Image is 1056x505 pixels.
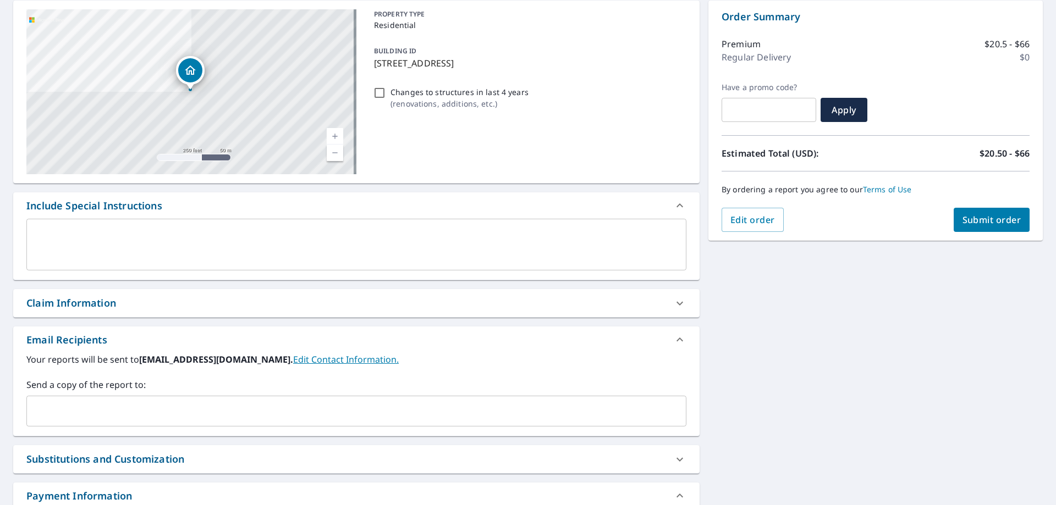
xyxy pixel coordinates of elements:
span: Edit order [730,214,775,226]
p: $20.5 - $66 [985,37,1030,51]
p: By ordering a report you agree to our [722,185,1030,195]
p: [STREET_ADDRESS] [374,57,682,70]
label: Have a promo code? [722,82,816,92]
p: $0 [1020,51,1030,64]
div: Substitutions and Customization [13,445,700,473]
button: Apply [821,98,867,122]
p: BUILDING ID [374,46,416,56]
div: Dropped pin, building 1, Residential property, 161 Lantern Way Jamestown, KY 42629 [176,56,205,90]
a: Current Level 17, Zoom Out [327,145,343,161]
label: Send a copy of the report to: [26,378,686,391]
p: Changes to structures in last 4 years [391,86,529,98]
div: Claim Information [26,296,116,310]
a: Current Level 17, Zoom In [327,128,343,145]
a: EditContactInfo [293,353,399,365]
p: PROPERTY TYPE [374,9,682,19]
div: Email Recipients [13,326,700,353]
a: Terms of Use [863,184,912,195]
div: Include Special Instructions [26,198,162,213]
p: Residential [374,19,682,31]
button: Submit order [954,208,1030,232]
span: Submit order [963,214,1021,226]
div: Payment Information [26,489,132,503]
div: Substitutions and Customization [26,452,184,467]
p: Order Summary [722,9,1030,24]
div: Email Recipients [26,332,107,347]
span: Apply [829,104,859,116]
div: Claim Information [13,289,700,317]
b: [EMAIL_ADDRESS][DOMAIN_NAME]. [139,353,293,365]
p: Estimated Total (USD): [722,147,876,160]
p: ( renovations, additions, etc. ) [391,98,529,109]
label: Your reports will be sent to [26,353,686,366]
p: Regular Delivery [722,51,791,64]
p: $20.50 - $66 [980,147,1030,160]
div: Include Special Instructions [13,192,700,219]
button: Edit order [722,208,784,232]
p: Premium [722,37,761,51]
